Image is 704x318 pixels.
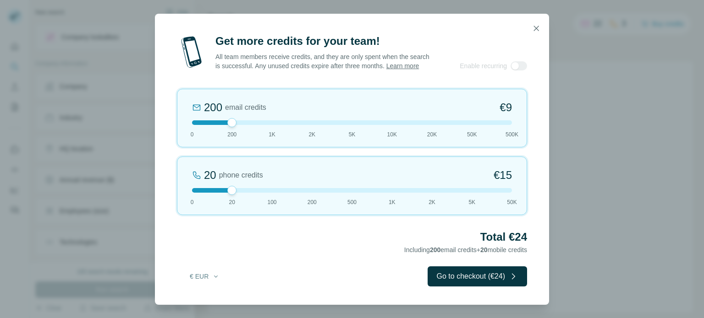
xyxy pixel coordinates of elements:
span: 2K [308,130,315,139]
span: 500K [506,130,518,139]
p: All team members receive credits, and they are only spent when the search is successful. Any unus... [215,52,430,70]
span: 0 [191,130,194,139]
span: 1K [389,198,396,206]
span: 20K [427,130,437,139]
span: 20 [229,198,235,206]
span: 5K [349,130,356,139]
span: 5K [468,198,475,206]
span: 2K [429,198,435,206]
span: 500 [347,198,357,206]
span: 100 [267,198,276,206]
a: Learn more [386,62,419,70]
span: phone credits [219,170,263,181]
button: € EUR [183,268,226,285]
span: 200 [227,130,236,139]
span: 200 [308,198,317,206]
span: 10K [387,130,397,139]
span: 50K [467,130,477,139]
div: 20 [204,168,216,183]
span: Including email credits + mobile credits [404,246,527,253]
span: €9 [500,100,512,115]
img: mobile-phone [177,34,206,70]
span: 20 [480,246,488,253]
span: 200 [430,246,440,253]
h2: Total €24 [177,230,527,244]
span: 50K [507,198,517,206]
span: Enable recurring [460,61,507,70]
div: 200 [204,100,222,115]
button: Go to checkout (€24) [428,266,527,286]
span: 1K [269,130,275,139]
span: 0 [191,198,194,206]
span: email credits [225,102,266,113]
span: €15 [494,168,512,183]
